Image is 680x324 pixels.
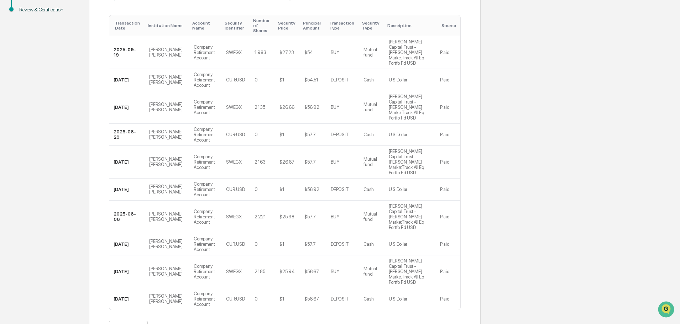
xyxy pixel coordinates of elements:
[331,132,349,137] div: DEPOSIT
[255,269,265,274] div: 2.185
[121,57,130,65] button: Start new chat
[657,301,676,320] iframe: Open customer support
[363,77,373,83] div: Cash
[189,124,222,146] td: Company Retirement Account
[7,15,130,26] p: How can we help?
[226,214,242,219] div: SWEGX
[109,36,145,69] td: 2025-09-19
[52,90,57,96] div: 🗄️
[387,23,433,28] div: Toggle SortBy
[389,187,407,192] div: U S Dollar
[7,54,20,67] img: 1746055101610-c473b297-6a78-478c-a979-82029cc54cd1
[279,214,294,219] div: $25.98
[226,50,242,55] div: SWEGX
[189,69,222,91] td: Company Retirement Account
[363,132,373,137] div: Cash
[189,255,222,288] td: Company Retirement Account
[149,74,185,85] div: [PERSON_NAME] [PERSON_NAME]
[4,87,49,100] a: 🖐️Preclearance
[331,77,349,83] div: DEPOSIT
[253,18,272,33] div: Toggle SortBy
[109,255,145,288] td: [DATE]
[225,21,247,31] div: Toggle SortBy
[226,159,242,165] div: SWEGX
[363,156,380,167] div: Mutual fund
[304,296,319,302] div: $56.67
[436,69,460,91] td: Plaid
[255,296,258,302] div: 0
[255,214,266,219] div: 2.221
[331,105,339,110] div: BUY
[50,120,86,126] a: Powered byPylon
[255,105,265,110] div: 2.135
[436,179,460,201] td: Plaid
[329,21,356,31] div: Toggle SortBy
[304,50,313,55] div: $54
[389,94,431,121] div: [PERSON_NAME] Capital Trust - [PERSON_NAME] MarketTrack All Eq Portfo Fd USD
[436,36,460,69] td: Plaid
[189,201,222,233] td: Company Retirement Account
[441,23,457,28] div: Toggle SortBy
[14,103,45,110] span: Data Lookup
[363,47,380,58] div: Mutual fund
[255,187,258,192] div: 0
[71,121,86,126] span: Pylon
[109,201,145,233] td: 2025-08-08
[389,258,431,285] div: [PERSON_NAME] Capital Trust - [PERSON_NAME] MarketTrack All Eq Portfo Fd USD
[226,132,245,137] div: CUR:USD
[255,50,266,55] div: 1.983
[149,129,185,140] div: [PERSON_NAME] [PERSON_NAME]
[19,6,78,14] div: Review & Certification
[436,146,460,179] td: Plaid
[279,241,284,247] div: $1
[279,187,284,192] div: $1
[149,266,185,277] div: [PERSON_NAME] [PERSON_NAME]
[363,241,373,247] div: Cash
[436,233,460,255] td: Plaid
[279,77,284,83] div: $1
[109,288,145,310] td: [DATE]
[389,39,431,66] div: [PERSON_NAME] Capital Trust - [PERSON_NAME] MarketTrack All Eq Portfo Fd USD
[389,241,407,247] div: U S Dollar
[363,266,380,277] div: Mutual fund
[189,179,222,201] td: Company Retirement Account
[363,296,373,302] div: Cash
[436,255,460,288] td: Plaid
[149,293,185,304] div: [PERSON_NAME] [PERSON_NAME]
[7,104,13,110] div: 🔎
[148,23,187,28] div: Toggle SortBy
[304,105,319,110] div: $56.92
[149,47,185,58] div: [PERSON_NAME] [PERSON_NAME]
[304,269,319,274] div: $56.67
[304,77,318,83] div: $54.51
[189,36,222,69] td: Company Retirement Account
[304,132,316,137] div: $57.7
[363,187,373,192] div: Cash
[109,69,145,91] td: [DATE]
[331,296,349,302] div: DEPOSIT
[149,211,185,222] div: [PERSON_NAME] [PERSON_NAME]
[192,21,219,31] div: Toggle SortBy
[226,187,245,192] div: CUR:USD
[115,21,142,31] div: Toggle SortBy
[189,233,222,255] td: Company Retirement Account
[436,201,460,233] td: Plaid
[279,269,294,274] div: $25.94
[331,214,339,219] div: BUY
[226,296,245,302] div: CUR:USD
[109,146,145,179] td: [DATE]
[149,184,185,195] div: [PERSON_NAME] [PERSON_NAME]
[331,50,339,55] div: BUY
[363,102,380,112] div: Mutual fund
[279,159,294,165] div: $26.67
[226,241,245,247] div: CUR:USD
[278,21,297,31] div: Toggle SortBy
[279,132,284,137] div: $1
[363,211,380,222] div: Mutual fund
[331,159,339,165] div: BUY
[109,233,145,255] td: [DATE]
[14,90,46,97] span: Preclearance
[436,124,460,146] td: Plaid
